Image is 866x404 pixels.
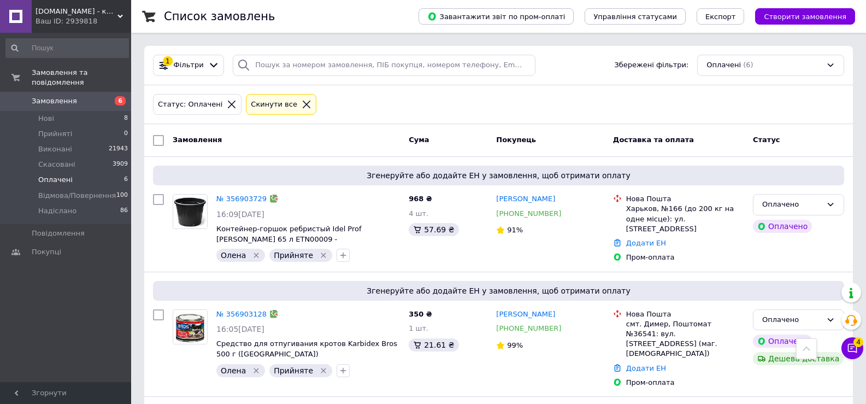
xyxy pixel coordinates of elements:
span: Фільтри [174,60,204,71]
svg: Видалити мітку [319,366,328,375]
a: Фото товару [173,194,208,229]
a: Фото товару [173,309,208,344]
div: Cкинути все [249,99,299,110]
div: 21.61 ₴ [409,338,458,352]
span: 4 шт. [409,209,428,218]
span: Олена [221,251,246,260]
button: Чат з покупцем4 [841,337,863,359]
span: Прийняте [274,251,313,260]
span: Згенеруйте або додайте ЕН у замовлення, щоб отримати оплату [157,170,840,181]
a: [PHONE_NUMBER] [496,209,561,218]
button: Завантажити звіт по пром-оплаті [419,8,574,25]
a: № 356903128 [216,310,267,318]
img: Фото товару [173,195,207,229]
div: Оплачено [753,335,812,348]
span: 86 [120,206,128,216]
h1: Список замовлень [164,10,275,23]
a: Додати ЕН [626,239,666,247]
span: Відмова/Повернення [38,191,116,201]
span: Завантажити звіт по пром-оплаті [427,11,565,21]
span: eSad.com.ua - крамниця для професійних садівників [36,7,117,16]
div: Нова Пошта [626,309,744,319]
input: Пошук за номером замовлення, ПІБ покупця, номером телефону, Email, номером накладної [233,55,535,76]
span: 21943 [109,144,128,154]
div: Оплачено [762,314,822,326]
span: Згенеруйте або додайте ЕН у замовлення, щоб отримати оплату [157,285,840,296]
a: Додати ЕН [626,364,666,372]
span: Замовлення [32,96,77,106]
div: смт. Димер, Поштомат №36541: вул. [STREET_ADDRESS] (маг. [DEMOGRAPHIC_DATA]) [626,319,744,359]
a: [PERSON_NAME] [496,194,555,204]
span: Збережені фільтри: [614,60,688,71]
div: Ваш ID: 2939818 [36,16,131,26]
span: Статус [753,136,780,144]
span: Скасовані [38,160,75,169]
button: Управління статусами [585,8,686,25]
span: 6 [124,175,128,185]
span: Створити замовлення [764,13,846,21]
a: [PERSON_NAME] [496,309,555,320]
span: Прийняті [38,129,72,139]
span: 4 [853,337,863,347]
a: № 356903729 [216,195,267,203]
span: 100 [116,191,128,201]
span: 1 шт. [409,324,428,332]
div: Нова Пошта [626,194,744,204]
span: (6) [743,61,753,69]
span: 968 ₴ [409,195,432,203]
span: Виконані [38,144,72,154]
span: Оплачені [38,175,73,185]
span: Олена [221,366,246,375]
a: Контейнер-горшок ребристый Idel Prof [PERSON_NAME] 65 л ETN00009 - [GEOGRAPHIC_DATA], круглый для... [216,225,397,264]
input: Пошук [5,38,129,58]
span: Покупці [32,247,61,257]
span: Управління статусами [593,13,677,21]
span: Повідомлення [32,229,85,238]
svg: Видалити мітку [319,251,328,260]
span: Покупець [496,136,536,144]
span: 0 [124,129,128,139]
span: Експорт [705,13,736,21]
span: Доставка та оплата [613,136,694,144]
div: 57.69 ₴ [409,223,458,236]
div: Оплачено [762,199,822,210]
div: Дешева доставка [753,352,844,365]
span: 350 ₴ [409,310,432,318]
svg: Видалити мітку [252,251,261,260]
img: Фото товару [173,310,207,344]
span: Надіслано [38,206,76,216]
a: Створити замовлення [744,12,855,20]
div: Статус: Оплачені [156,99,225,110]
span: 6 [115,96,126,106]
span: 16:09[DATE] [216,210,264,219]
span: Оплачені [706,60,741,71]
span: Замовлення [173,136,222,144]
div: 1 [163,56,173,66]
span: 99% [507,341,523,349]
span: Прийняте [274,366,313,375]
div: Харьков, №166 (до 200 кг на одне місце): ул. [STREET_ADDRESS] [626,204,744,234]
span: 91% [507,226,523,234]
span: 16:05[DATE] [216,325,264,333]
span: Cума [409,136,429,144]
span: 3909 [113,160,128,169]
span: Замовлення та повідомлення [32,68,131,87]
div: Оплачено [753,220,812,233]
svg: Видалити мітку [252,366,261,375]
a: [PHONE_NUMBER] [496,324,561,332]
button: Створити замовлення [755,8,855,25]
div: Пром-оплата [626,378,744,388]
div: Пром-оплата [626,253,744,262]
span: Нові [38,114,54,124]
a: Средство для отпугивания кротов Karbidex Bros 500 г ([GEOGRAPHIC_DATA]) [216,339,397,358]
span: 8 [124,114,128,124]
button: Експорт [697,8,745,25]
